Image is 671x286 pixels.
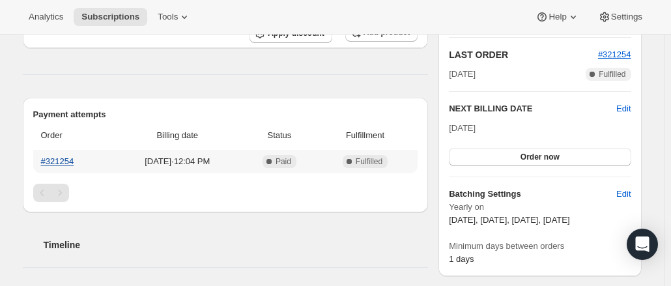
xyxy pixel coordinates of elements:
[33,121,113,150] th: Order
[598,50,631,59] a: #321254
[449,148,631,166] button: Order now
[608,184,638,205] button: Edit
[29,12,63,22] span: Analytics
[33,108,418,121] h2: Payment attempts
[41,156,74,166] a: #321254
[356,156,382,167] span: Fulfilled
[616,188,631,201] span: Edit
[549,12,566,22] span: Help
[449,240,631,253] span: Minimum days between orders
[449,102,616,115] h2: NEXT BILLING DATE
[158,12,178,22] span: Tools
[611,12,642,22] span: Settings
[449,48,598,61] h2: LAST ORDER
[74,8,147,26] button: Subscriptions
[150,8,199,26] button: Tools
[81,12,139,22] span: Subscriptions
[321,129,410,142] span: Fulfillment
[598,48,631,61] button: #321254
[449,215,569,225] span: [DATE], [DATE], [DATE], [DATE]
[449,201,631,214] span: Yearly on
[117,129,239,142] span: Billing date
[44,238,429,251] h2: Timeline
[449,123,476,133] span: [DATE]
[449,188,616,201] h6: Batching Settings
[117,155,239,168] span: [DATE] · 12:04 PM
[521,152,560,162] span: Order now
[627,229,658,260] div: Open Intercom Messenger
[449,68,476,81] span: [DATE]
[528,8,587,26] button: Help
[246,129,313,142] span: Status
[276,156,291,167] span: Paid
[590,8,650,26] button: Settings
[616,102,631,115] button: Edit
[33,184,418,202] nav: Pagination
[21,8,71,26] button: Analytics
[599,69,625,79] span: Fulfilled
[449,254,474,264] span: 1 days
